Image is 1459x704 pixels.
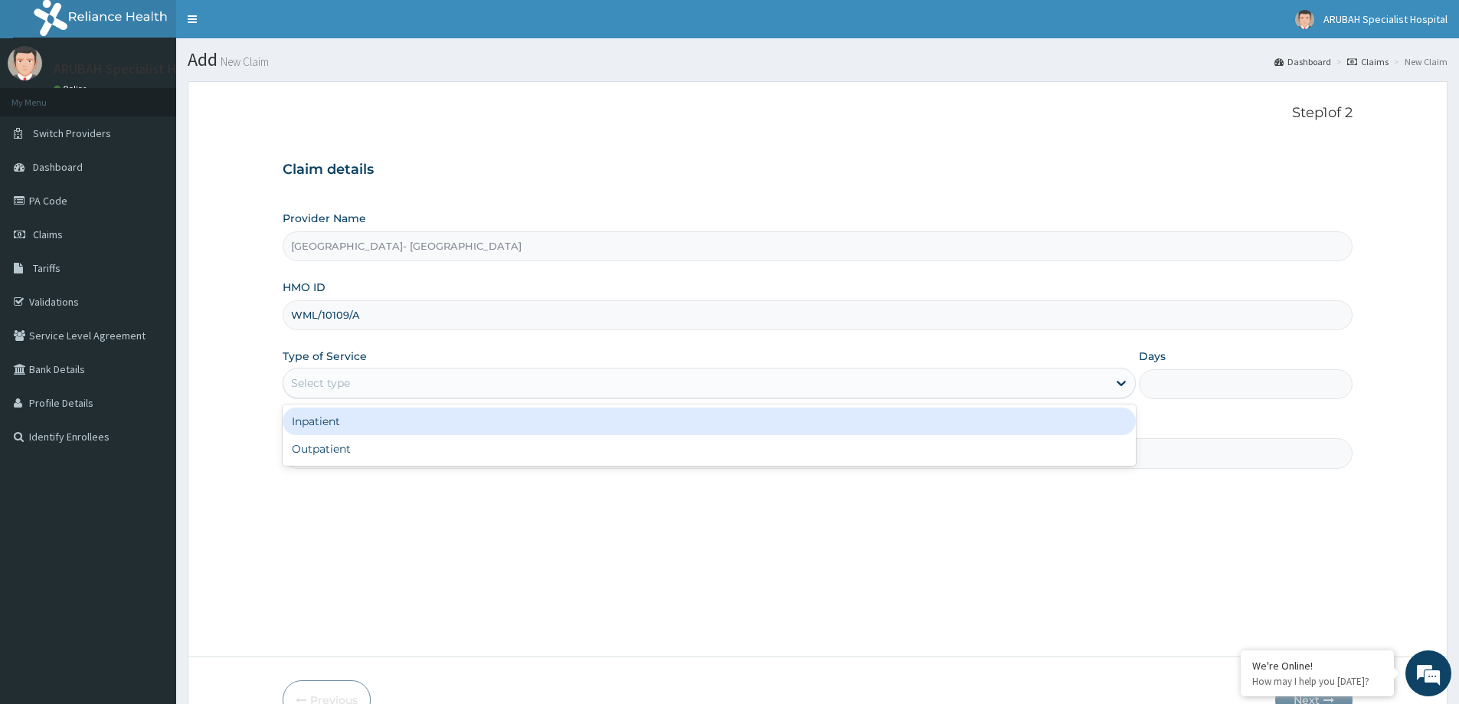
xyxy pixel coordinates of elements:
[8,46,42,80] img: User Image
[54,83,90,94] a: Online
[54,62,218,76] p: ARUBAH Specialist Hospital
[283,435,1136,463] div: Outpatient
[1295,10,1314,29] img: User Image
[1274,55,1331,68] a: Dashboard
[33,228,63,241] span: Claims
[283,349,367,364] label: Type of Service
[283,162,1353,178] h3: Claim details
[1252,675,1382,688] p: How may I help you today?
[1139,349,1166,364] label: Days
[1347,55,1389,68] a: Claims
[283,105,1353,122] p: Step 1 of 2
[33,160,83,174] span: Dashboard
[291,375,350,391] div: Select type
[188,50,1448,70] h1: Add
[218,56,269,67] small: New Claim
[1390,55,1448,68] li: New Claim
[283,280,325,295] label: HMO ID
[33,126,111,140] span: Switch Providers
[283,211,366,226] label: Provider Name
[1252,659,1382,673] div: We're Online!
[283,300,1353,330] input: Enter HMO ID
[1323,12,1448,26] span: ARUBAH Specialist Hospital
[283,408,1136,435] div: Inpatient
[33,261,61,275] span: Tariffs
